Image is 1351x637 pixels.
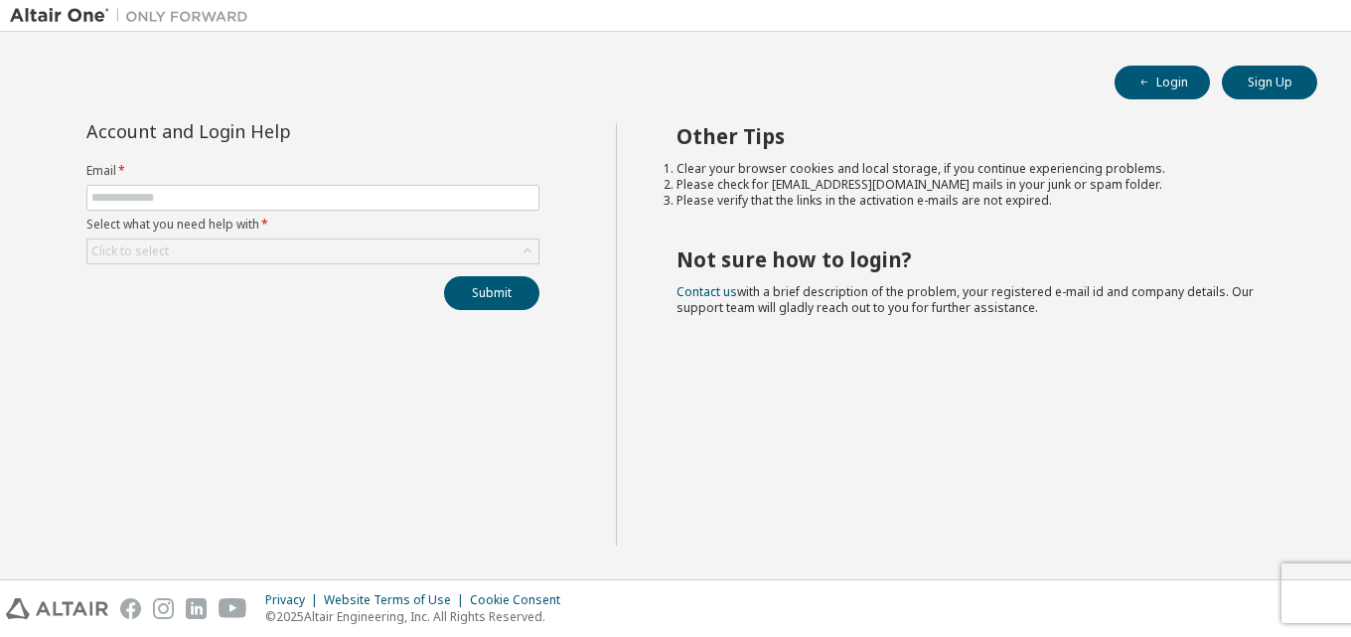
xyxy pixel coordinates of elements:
[6,598,108,619] img: altair_logo.svg
[265,608,572,625] p: © 2025 Altair Engineering, Inc. All Rights Reserved.
[120,598,141,619] img: facebook.svg
[219,598,247,619] img: youtube.svg
[186,598,207,619] img: linkedin.svg
[676,283,737,300] a: Contact us
[265,592,324,608] div: Privacy
[324,592,470,608] div: Website Terms of Use
[86,123,449,139] div: Account and Login Help
[470,592,572,608] div: Cookie Consent
[1222,66,1317,99] button: Sign Up
[1115,66,1210,99] button: Login
[676,161,1282,177] li: Clear your browser cookies and local storage, if you continue experiencing problems.
[676,177,1282,193] li: Please check for [EMAIL_ADDRESS][DOMAIN_NAME] mails in your junk or spam folder.
[676,246,1282,272] h2: Not sure how to login?
[91,243,169,259] div: Click to select
[676,193,1282,209] li: Please verify that the links in the activation e-mails are not expired.
[86,163,539,179] label: Email
[444,276,539,310] button: Submit
[86,217,539,233] label: Select what you need help with
[87,239,538,263] div: Click to select
[153,598,174,619] img: instagram.svg
[676,123,1282,149] h2: Other Tips
[676,283,1254,316] span: with a brief description of the problem, your registered e-mail id and company details. Our suppo...
[10,6,258,26] img: Altair One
